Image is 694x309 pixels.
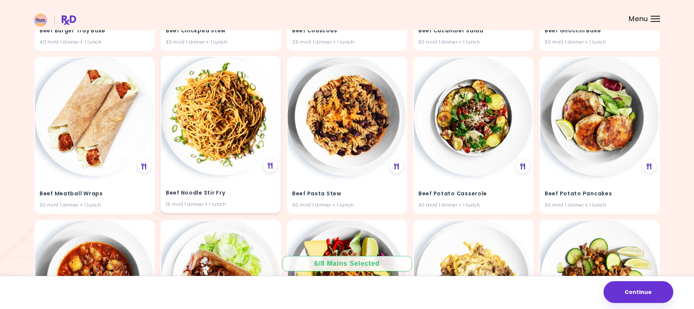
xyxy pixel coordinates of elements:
img: RxDiet [34,14,76,27]
h4: Beef Meatball Wraps [40,187,149,199]
span: Menu [629,15,648,22]
div: See Meal Plan [390,160,403,173]
h4: Beef Pasta Stew [292,187,402,199]
h4: Beef Cucumber Salad [418,25,528,37]
div: 25 min | 1 dinner + 1 lunch [292,38,402,45]
div: 30 min | 1 dinner + 1 lunch [418,38,528,45]
div: 6 / 8 Mains Selected [309,259,385,268]
div: 30 min | 1 dinner + 1 lunch [545,38,654,45]
div: 40 min | 1 dinner + 1 lunch [40,38,149,45]
div: 30 min | 1 dinner + 1 lunch [292,201,402,208]
div: See Meal Plan [264,159,277,172]
h4: Beef Couscous [292,25,402,37]
div: 30 min | 1 dinner + 1 lunch [418,201,528,208]
h4: Beef Potato Pancakes [545,187,654,199]
div: 15 min | 1 dinner + 1 lunch [166,200,276,207]
h4: Beef Gnocchi Bake [545,25,654,37]
div: 30 min | 1 dinner + 1 lunch [166,38,276,45]
h4: Beef Potato Casserole [418,187,528,199]
h4: Beef Noodle Stir Fry [166,187,276,199]
div: See Meal Plan [137,160,151,173]
div: See Meal Plan [516,160,530,173]
button: Continue [604,281,673,303]
h4: Beef Burger Tray Bake [40,25,149,37]
h4: Beef Chickpea Stew [166,25,276,37]
div: 30 min | 1 dinner + 1 lunch [40,201,149,208]
div: See Meal Plan [642,160,656,173]
div: 30 min | 1 dinner + 1 lunch [545,201,654,208]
